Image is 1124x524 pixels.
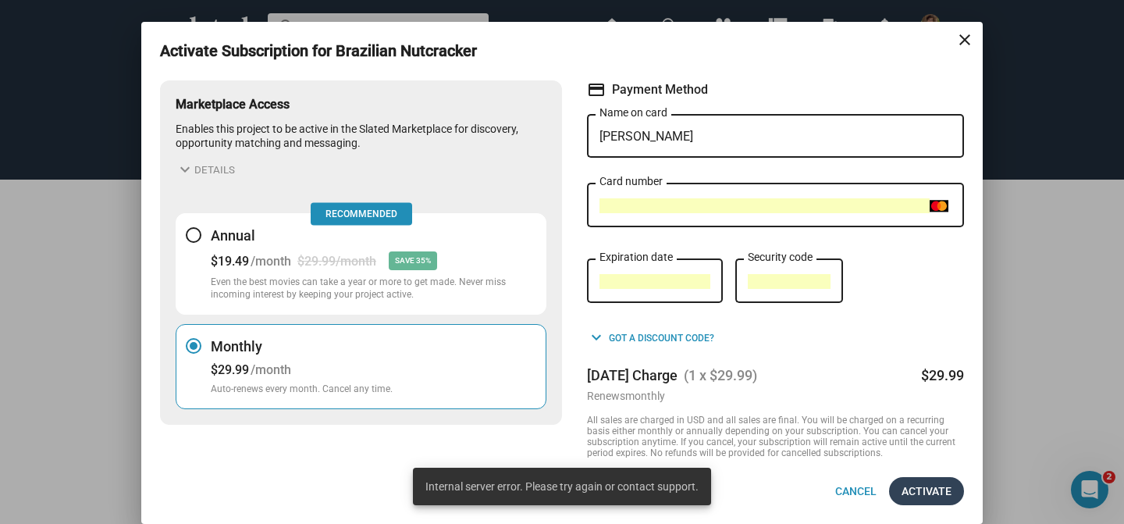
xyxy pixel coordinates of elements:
p: Auto-renews every month. Cancel any time. [211,383,393,396]
div: /month [251,362,291,377]
button: Details [176,160,235,179]
span: Internal server error. Please try again or contact support. [425,479,699,494]
iframe: Secure expiration date input frame [599,274,710,289]
h3: Annual [211,226,536,245]
div: All sales are charged in USD and all sales are final. You will be charged on a recurring basis ei... [587,415,964,458]
button: Activate [889,477,964,505]
mat-icon: keyboard_arrow_down [587,328,606,347]
mat-icon: expand_more [176,160,194,179]
iframe: To enrich screen reader interactions, please activate Accessibility in Grammarly extension settings [599,198,930,213]
div: $29.99/month [297,254,376,269]
mat-icon: credit_card [587,80,606,99]
span: (1 x $29.99) [678,367,770,383]
p: Enables this project to be active in the Slated Marketplace for discovery, opportunity matching a... [176,122,546,151]
div: Renews monthly [587,390,665,402]
div: $19.49 [211,254,249,269]
button: Monthly$29.99/monthAuto-renews every month. Cancel any time. [176,324,546,409]
mat-icon: close [955,30,974,49]
span: Cancel [835,477,877,505]
button: Annual$19.49/month$29.99/monthSAVE 35%Even the best movies can take a year or more to get made. N... [176,213,546,315]
h3: Monthly [211,337,393,356]
iframe: Secure CVC input frame [748,274,831,289]
span: Recommended [311,203,412,226]
div: SAVE 35% [389,251,437,270]
h3: Marketplace Access [176,96,546,112]
p: Even the best movies can take a year or more to get made. Never miss incoming interest by keeping... [211,276,536,301]
span: Payment Method [612,81,708,98]
button: Got a discount code? [587,328,714,348]
div: [DATE] Charge [587,367,964,383]
h3: Activate Subscription for Brazilian Nutcracker [160,41,499,62]
div: $29.99 [211,362,249,377]
div: $29.99 [921,367,964,383]
span: Activate [902,477,951,505]
button: Cancel [823,477,889,505]
div: /month [251,254,291,269]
